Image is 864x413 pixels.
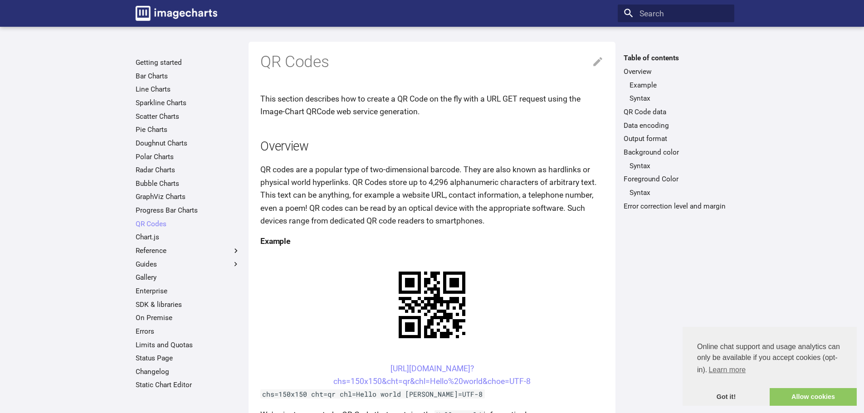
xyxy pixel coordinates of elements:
input: Search [618,5,734,23]
a: Bar Charts [136,72,240,81]
h1: QR Codes [260,52,604,73]
a: Line Charts [136,85,240,94]
a: Sparkline Charts [136,98,240,107]
a: Limits and Quotas [136,340,240,350]
a: learn more about cookies [707,363,747,377]
a: Polar Charts [136,152,240,161]
a: Progress Bar Charts [136,206,240,215]
a: Chart.js [136,233,240,242]
a: Scatter Charts [136,112,240,121]
a: Syntax [630,94,728,103]
span: Online chat support and usage analytics can only be available if you accept cookies (opt-in). [697,341,842,377]
a: dismiss cookie message [683,388,770,406]
div: cookieconsent [683,327,857,406]
a: Pie Charts [136,125,240,134]
a: [URL][DOMAIN_NAME]?chs=150x150&cht=qr&chl=Hello%20world&choe=UTF-8 [333,364,531,386]
h4: Example [260,235,604,248]
label: Guides [136,260,240,269]
a: Example [630,81,728,90]
a: allow cookies [770,388,857,406]
nav: Overview [624,81,728,103]
nav: Table of contents [618,53,734,210]
a: Changelog [136,367,240,376]
nav: Foreground Color [624,188,728,197]
a: Radar Charts [136,165,240,175]
nav: Background color [624,161,728,170]
a: Background color [624,148,728,157]
a: Enterprise [136,287,240,296]
img: chart [383,256,481,354]
a: Output format [624,134,728,143]
a: Bubble Charts [136,179,240,188]
a: SDK & libraries [136,300,240,309]
a: QR Codes [136,219,240,228]
a: On Premise [136,313,240,322]
h2: Overview [260,138,604,155]
a: Image-Charts documentation [132,2,221,24]
a: Errors [136,327,240,336]
a: QR Code data [624,107,728,117]
a: Syntax [630,161,728,170]
a: Doughnut Charts [136,139,240,148]
p: QR codes are a popular type of two-dimensional barcode. They are also known as hardlinks or physi... [260,163,604,227]
code: chs=150x150 cht=qr chl=Hello world [PERSON_NAME]=UTF-8 [260,389,485,398]
a: Foreground Color [624,175,728,184]
label: Reference [136,246,240,255]
a: Overview [624,67,728,76]
label: Table of contents [618,53,734,63]
a: GraphViz Charts [136,192,240,201]
a: Error correction level and margin [624,202,728,211]
a: Syntax [630,188,728,197]
a: Static Chart Editor [136,380,240,389]
a: Getting started [136,58,240,67]
img: logo [136,6,217,21]
a: Status Page [136,354,240,363]
a: Gallery [136,273,240,282]
a: Data encoding [624,121,728,130]
p: This section describes how to create a QR Code on the fly with a URL GET request using the Image-... [260,92,604,118]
